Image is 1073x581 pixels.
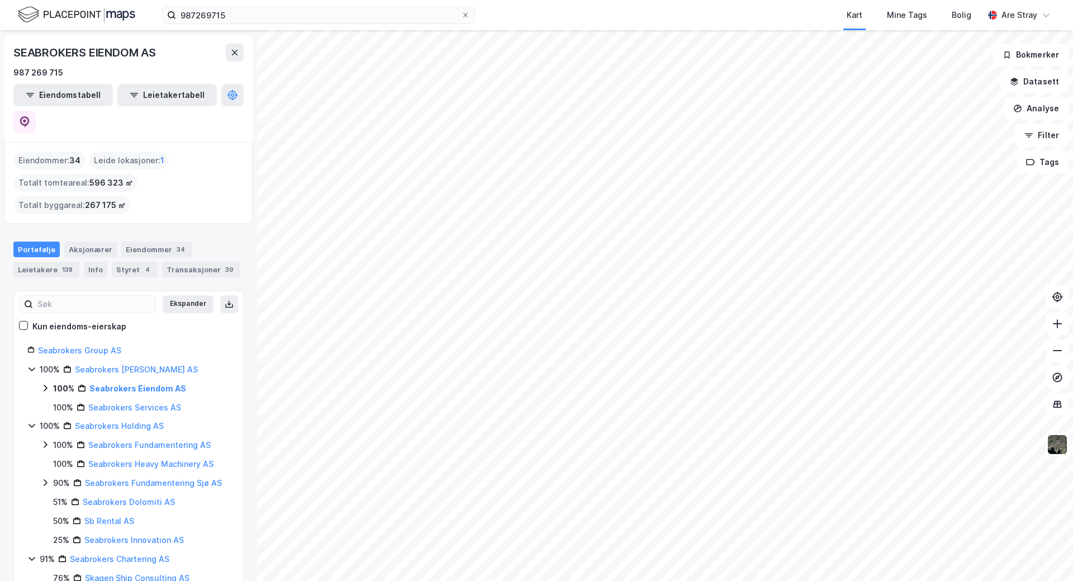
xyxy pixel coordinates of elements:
div: 100% [53,438,73,452]
div: 4 [142,264,153,275]
a: Seabrokers Fundamentering Sjø AS [85,478,222,488]
button: Filter [1015,124,1069,147]
a: Seabrokers Services AS [88,403,181,412]
button: Ekspander [163,295,213,313]
div: Totalt byggareal : [14,196,130,214]
div: Kart [847,8,862,22]
div: 100% [40,419,60,433]
button: Eiendomstabell [13,84,113,106]
div: SEABROKERS EIENDOM AS [13,44,158,62]
div: Bolig [952,8,971,22]
button: Datasett [1000,70,1069,93]
div: Leide lokasjoner : [89,152,169,169]
div: 100% [53,382,74,395]
span: 267 175 ㎡ [85,199,126,212]
div: Portefølje [13,242,60,257]
span: 34 [69,154,80,167]
div: Kun eiendoms-eierskap [32,320,126,333]
input: Søk på adresse, matrikkel, gårdeiere, leietakere eller personer [176,7,461,23]
img: 9k= [1047,434,1068,455]
div: 39 [223,264,236,275]
span: 1 [160,154,164,167]
a: Seabrokers Innovation AS [84,535,184,545]
div: Info [84,262,107,277]
iframe: Chat Widget [1017,527,1073,581]
button: Leietakertabell [117,84,217,106]
a: Seabrokers Eiendom AS [89,384,186,393]
a: Seabrokers Group AS [38,346,121,355]
div: Transaksjoner [162,262,240,277]
div: 100% [40,363,60,376]
div: 987 269 715 [13,66,63,79]
div: Aksjonærer [64,242,117,257]
div: Mine Tags [887,8,927,22]
div: 50% [53,514,69,528]
div: 138 [60,264,75,275]
a: Sb Rental AS [84,516,134,526]
div: 91% [40,552,55,566]
div: Are Stray [1001,8,1037,22]
input: Søk [33,296,155,313]
div: Totalt tomteareal : [14,174,137,192]
div: Styret [112,262,158,277]
a: Seabrokers Fundamentering AS [88,440,211,450]
div: Eiendommer [121,242,192,257]
span: 596 323 ㎡ [89,176,133,190]
div: 34 [174,244,187,255]
img: logo.f888ab2527a4732fd821a326f86c7f29.svg [18,5,135,25]
button: Tags [1017,151,1069,173]
div: Eiendommer : [14,152,85,169]
div: 100% [53,401,73,414]
a: Seabrokers Holding AS [75,421,164,431]
div: 25% [53,533,69,547]
div: 100% [53,457,73,471]
div: 51% [53,495,68,509]
button: Analyse [1004,97,1069,120]
a: Seabrokers [PERSON_NAME] AS [75,365,198,374]
a: Seabrokers Dolomiti AS [83,497,175,507]
a: Seabrokers Chartering AS [70,554,169,564]
div: Leietakere [13,262,79,277]
a: Seabrokers Heavy Machinery AS [88,459,213,469]
button: Bokmerker [993,44,1069,66]
div: 90% [53,476,70,490]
